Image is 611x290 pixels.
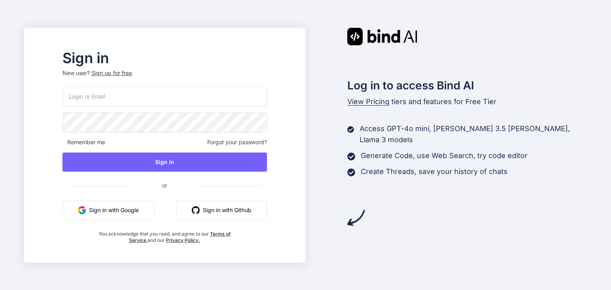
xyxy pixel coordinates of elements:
div: You acknowledge that you read, and agree to our and our [96,226,233,244]
div: Sign up for free [91,69,132,77]
img: github [192,206,200,214]
span: Forgot your password? [207,138,267,146]
a: Privacy Policy. [166,237,200,243]
img: arrow [347,209,365,226]
img: google [78,206,86,214]
input: Login or Email [62,87,267,106]
p: Generate Code, use Web Search, try code editor [361,150,527,161]
a: Terms of Service [129,231,231,243]
p: Access GPT-4o mini, [PERSON_NAME] 3.5 [PERSON_NAME], Llama 3 models [360,123,587,145]
button: Sign In [62,153,267,172]
button: Sign in with Github [176,201,267,220]
h2: Log in to access Bind AI [347,77,588,94]
button: Sign in with Google [62,201,154,220]
p: Create Threads, save your history of chats [361,166,508,177]
h2: Sign in [62,52,267,64]
p: tiers and features for Free Tier [347,96,588,107]
img: Bind AI logo [347,28,417,45]
span: or [130,176,199,195]
p: New user? [62,69,267,87]
span: View Pricing [347,97,389,106]
span: Remember me [62,138,105,146]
